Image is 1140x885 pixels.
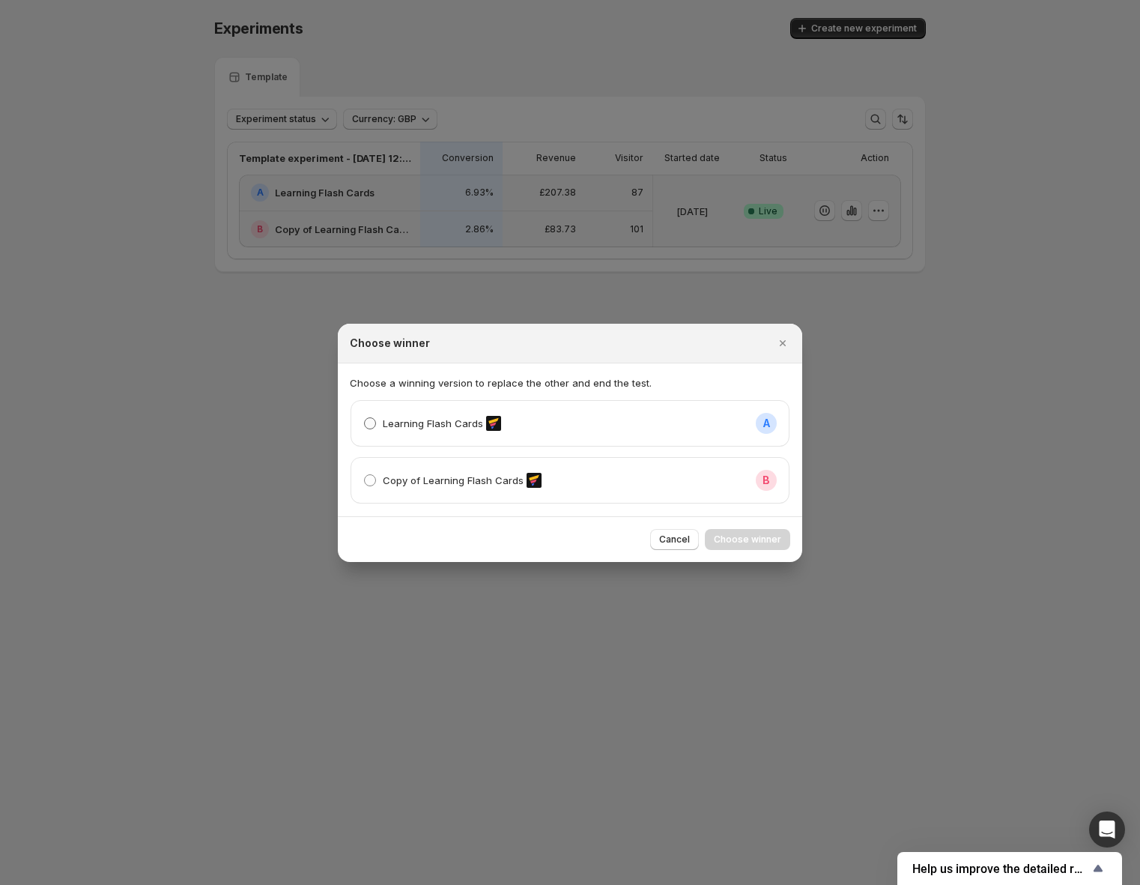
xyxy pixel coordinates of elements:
[383,473,524,488] p: Copy of Learning Flash Cards
[650,529,699,550] button: Cancel
[763,416,770,431] h2: A
[912,862,1089,876] span: Help us improve the detailed report for A/B campaigns
[350,336,430,351] h2: Choose winner
[912,860,1107,878] button: Show survey - Help us improve the detailed report for A/B campaigns
[659,534,690,546] span: Cancel
[762,473,770,488] h2: B
[1089,812,1125,848] div: Open Intercom Messenger
[772,333,793,354] button: Close
[383,416,483,431] p: Learning Flash Cards
[350,375,790,390] p: Choose a winning version to replace the other and end the test.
